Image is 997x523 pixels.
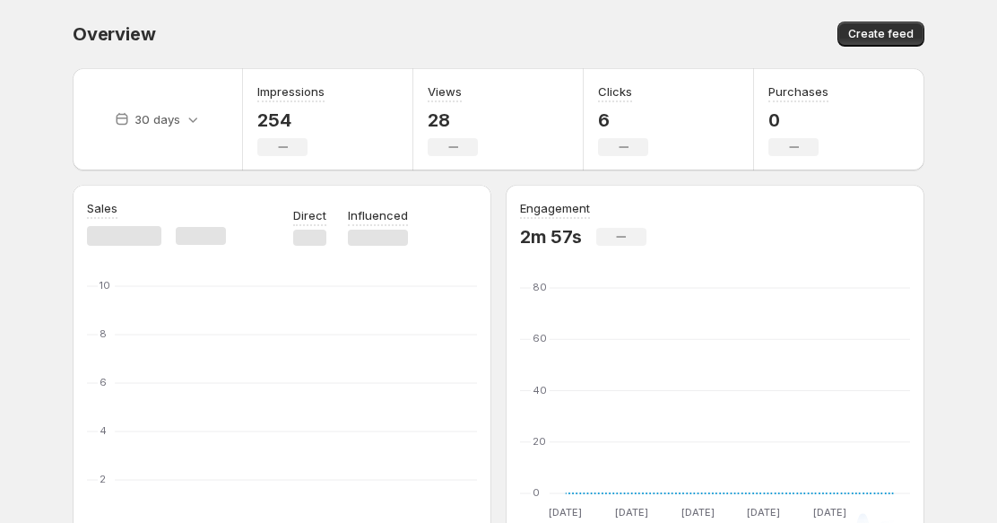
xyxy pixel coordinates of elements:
text: [DATE] [747,506,780,519]
p: 28 [428,109,478,131]
text: [DATE] [615,506,648,519]
h3: Purchases [768,83,828,100]
span: Create feed [848,27,914,41]
p: Direct [293,206,326,224]
text: 4 [100,424,107,437]
h3: Views [428,83,462,100]
text: 40 [533,384,547,397]
p: Influenced [348,206,408,224]
text: 80 [533,281,547,293]
text: [DATE] [549,506,582,519]
button: Create feed [837,22,924,47]
h3: Sales [87,199,117,217]
text: [DATE] [813,506,846,519]
text: 10 [100,279,110,292]
p: 30 days [134,110,180,128]
h3: Clicks [598,83,632,100]
text: [DATE] [681,506,715,519]
text: 0 [533,486,540,499]
span: Overview [73,23,155,45]
p: 0 [768,109,828,131]
p: 254 [257,109,325,131]
p: 6 [598,109,648,131]
h3: Engagement [520,199,590,217]
text: 60 [533,332,547,344]
p: 2m 57s [520,226,582,248]
text: 8 [100,327,107,340]
text: 20 [533,435,546,448]
h3: Impressions [257,83,325,100]
text: 6 [100,376,107,388]
text: 2 [100,473,106,485]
